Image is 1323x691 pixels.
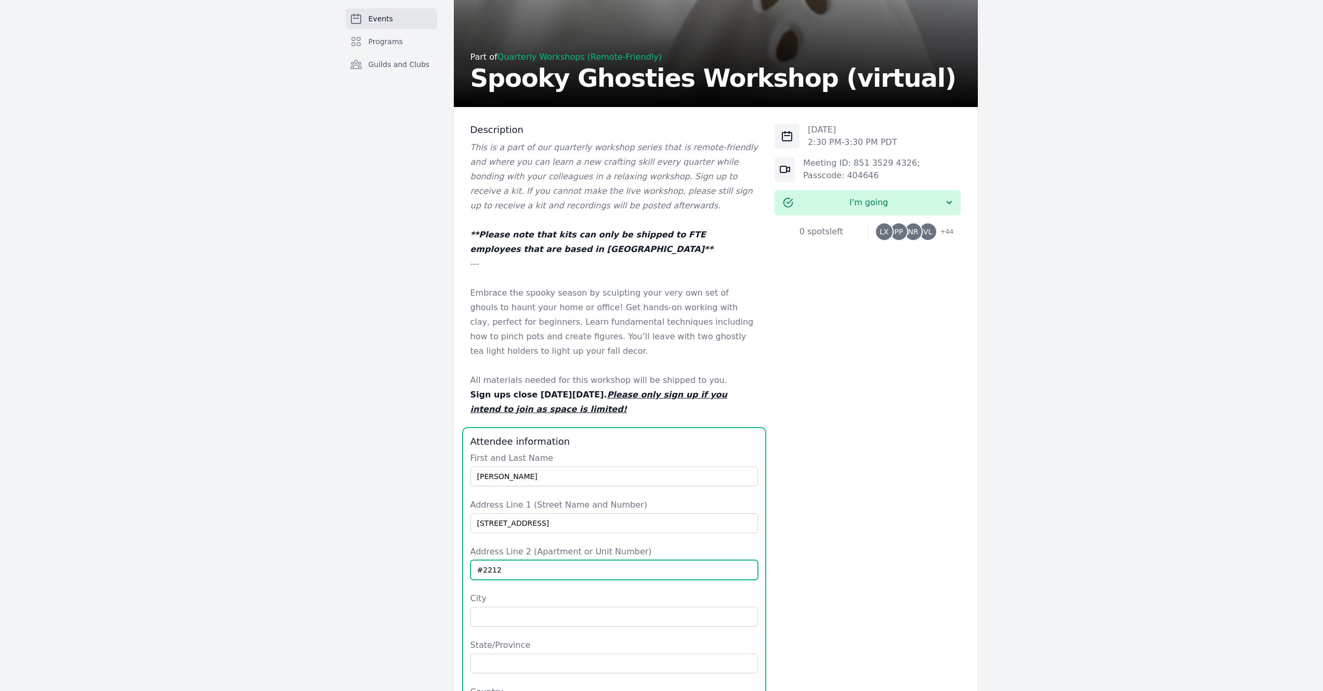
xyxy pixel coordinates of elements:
[346,31,437,52] a: Programs
[880,228,888,235] span: LX
[934,225,953,240] span: + 44
[470,390,727,414] strong: Sign ups close [DATE][DATE].
[346,8,437,29] a: Events
[497,52,662,62] a: Quarterly Workshops (Remote-Friendly)
[470,124,758,136] h3: Description
[369,14,393,24] span: Events
[369,59,430,70] span: Guilds and Clubs
[470,51,956,63] div: Part of
[470,257,758,271] p: ---
[369,36,403,47] span: Programs
[808,136,897,149] p: 2:30 PM - 3:30 PM PDT
[775,225,868,238] div: 0 spots left
[470,142,758,210] em: This is a part of our quarterly workshop series that is remote-friendly and where you can learn a...
[470,592,758,605] label: City
[470,373,758,388] p: All materials needed for this workshop will be shipped to you.
[793,196,944,209] span: I'm going
[346,54,437,75] a: Guilds and Clubs
[470,452,758,464] label: First and Last Name
[470,65,956,90] h2: Spooky Ghosties Workshop (virtual)
[908,228,919,235] span: NR
[470,390,727,414] u: Please only sign up if you intend to join as space is limited!
[470,286,758,358] p: Embrace the spooky season by sculpting your very own set of ghouls to haunt your home or office! ...
[470,546,758,558] label: Address Line 2 (Apartment or Unit Number)
[346,8,437,91] nav: Sidebar
[470,230,713,254] em: **Please note that kits can only be shipped to FTE employees that are based in [GEOGRAPHIC_DATA]**
[803,158,920,180] a: Meeting ID: 851 3529 4326; Passcode: 404646
[775,190,961,215] button: I'm going
[923,228,932,235] span: VL
[470,435,758,448] h3: Attendee information
[470,499,758,511] label: Address Line 1 (Street Name and Number)
[470,639,758,652] label: State/Province
[808,124,897,136] p: [DATE]
[894,228,903,235] span: PP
